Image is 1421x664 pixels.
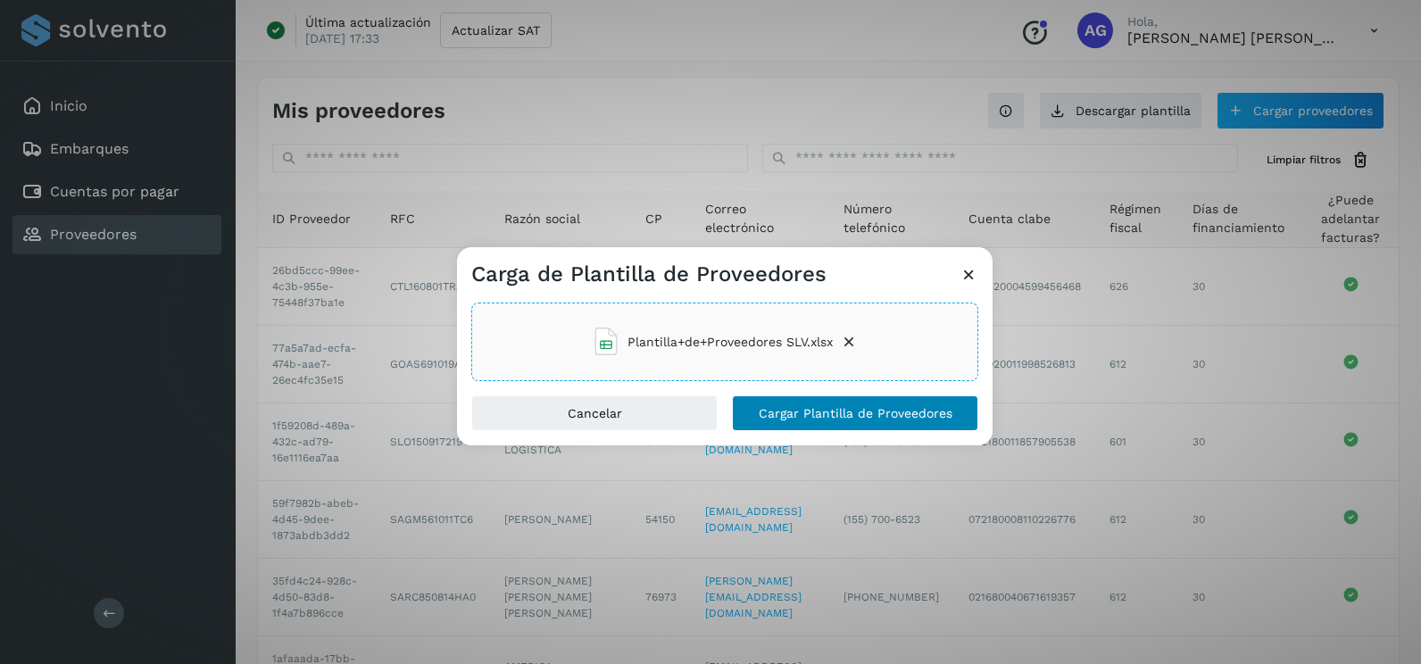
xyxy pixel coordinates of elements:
[471,395,718,431] button: Cancelar
[471,261,827,287] h3: Carga de Plantilla de Proveedores
[568,407,622,419] span: Cancelar
[732,395,978,431] button: Cargar Plantilla de Proveedores
[759,407,952,419] span: Cargar Plantilla de Proveedores
[627,333,833,352] span: Plantilla+de+Proveedores SLV.xlsx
